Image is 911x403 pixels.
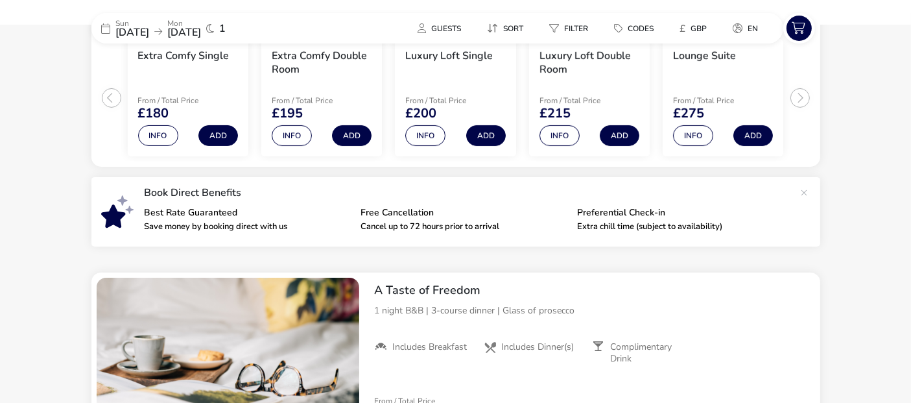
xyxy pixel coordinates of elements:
[466,125,506,146] button: Add
[408,19,472,38] button: Guests
[138,49,230,63] h3: Extra Comfy Single
[405,107,436,120] span: £200
[578,223,784,231] p: Extra chill time (subject to availability)
[138,125,178,146] button: Info
[272,107,303,120] span: £195
[673,49,736,63] h3: Lounge Suite
[332,125,372,146] button: Add
[604,19,665,38] button: Codes
[673,125,713,146] button: Info
[477,19,539,38] naf-pibe-menu-bar-item: Sort
[168,25,202,40] span: [DATE]
[539,97,632,104] p: From / Total Price
[138,97,230,104] p: From / Total Price
[405,97,497,104] p: From / Total Price
[733,125,773,146] button: Add
[255,34,388,162] swiper-slide: 2 / 5
[220,23,226,34] span: 1
[375,283,810,298] h2: A Taste of Freedom
[361,208,567,217] p: Free Cancellation
[539,49,639,77] h3: Luxury Loft Double Room
[578,208,784,217] p: Preferential Check-in
[656,34,790,162] swiper-slide: 5 / 5
[91,13,286,43] div: Sun[DATE]Mon[DATE]1
[393,341,467,353] span: Includes Breakfast
[364,273,820,375] div: A Taste of Freedom1 night B&B | 3-course dinner | Glass of proseccoIncludes BreakfastIncludes Din...
[748,23,759,34] span: en
[523,34,656,162] swiper-slide: 4 / 5
[501,341,574,353] span: Includes Dinner(s)
[610,341,691,365] span: Complimentary Drink
[604,19,670,38] naf-pibe-menu-bar-item: Codes
[116,19,150,27] p: Sun
[673,97,765,104] p: From / Total Price
[198,125,238,146] button: Add
[145,208,351,217] p: Best Rate Guaranteed
[539,19,604,38] naf-pibe-menu-bar-item: Filter
[723,19,774,38] naf-pibe-menu-bar-item: en
[138,107,169,120] span: £180
[408,19,477,38] naf-pibe-menu-bar-item: Guests
[272,49,372,77] h3: Extra Comfy Double Room
[723,19,769,38] button: en
[673,107,704,120] span: £275
[272,125,312,146] button: Info
[691,23,707,34] span: GBP
[405,49,493,63] h3: Luxury Loft Single
[168,19,202,27] p: Mon
[405,125,445,146] button: Info
[477,19,534,38] button: Sort
[432,23,462,34] span: Guests
[539,125,580,146] button: Info
[145,188,794,198] p: Book Direct Benefits
[388,34,522,162] swiper-slide: 3 / 5
[565,23,589,34] span: Filter
[670,19,723,38] naf-pibe-menu-bar-item: £GBP
[680,22,686,35] i: £
[670,19,718,38] button: £GBP
[539,19,599,38] button: Filter
[272,97,364,104] p: From / Total Price
[600,125,639,146] button: Add
[116,25,150,40] span: [DATE]
[375,304,810,317] p: 1 night B&B | 3-course dinner | Glass of prosecco
[504,23,524,34] span: Sort
[121,34,255,162] swiper-slide: 1 / 5
[539,107,571,120] span: £215
[361,223,567,231] p: Cancel up to 72 hours prior to arrival
[628,23,654,34] span: Codes
[145,223,351,231] p: Save money by booking direct with us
